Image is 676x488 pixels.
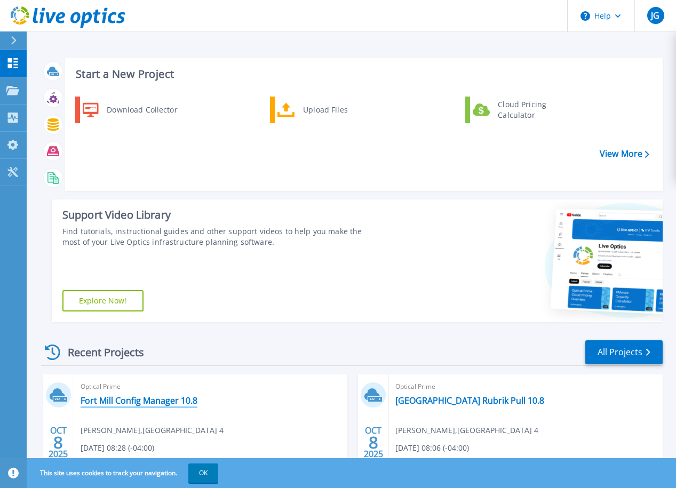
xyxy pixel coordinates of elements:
a: Cloud Pricing Calculator [465,97,575,123]
a: Fort Mill Config Manager 10.8 [81,395,197,406]
div: Find tutorials, instructional guides and other support videos to help you make the most of your L... [62,226,380,247]
a: View More [600,149,649,159]
span: 8 [53,438,63,447]
div: OCT 2025 [48,423,68,462]
span: [DATE] 08:06 (-04:00) [395,442,469,454]
div: Support Video Library [62,208,380,222]
div: Download Collector [101,99,182,121]
a: [GEOGRAPHIC_DATA] Rubrik Pull 10.8 [395,395,544,406]
span: Optical Prime [395,381,656,393]
span: Optical Prime [81,381,341,393]
span: [PERSON_NAME] , [GEOGRAPHIC_DATA] 4 [395,425,538,436]
span: [DATE] 08:28 (-04:00) [81,442,154,454]
span: [PERSON_NAME] , [GEOGRAPHIC_DATA] 4 [81,425,224,436]
span: 8 [369,438,378,447]
span: This site uses cookies to track your navigation. [29,463,218,483]
span: JG [651,11,659,20]
div: Recent Projects [41,339,158,365]
button: OK [188,463,218,483]
a: Upload Files [270,97,379,123]
div: OCT 2025 [363,423,384,462]
h3: Start a New Project [76,68,649,80]
div: Cloud Pricing Calculator [492,99,571,121]
div: Upload Files [298,99,377,121]
a: All Projects [585,340,663,364]
a: Download Collector [75,97,185,123]
a: Explore Now! [62,290,144,311]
